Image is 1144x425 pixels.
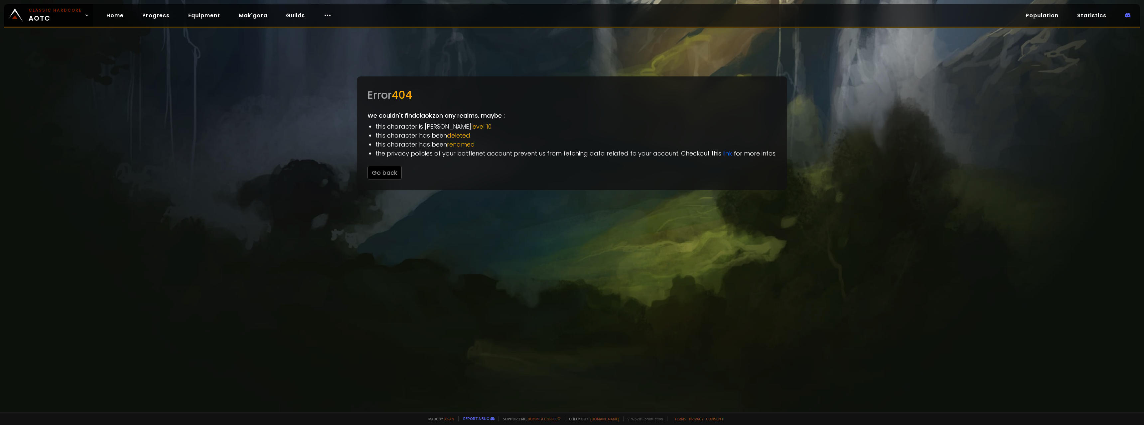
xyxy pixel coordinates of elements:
span: level 10 [471,122,492,131]
a: Population [1020,9,1064,22]
a: Buy me a coffee [528,416,561,421]
a: Mak'gora [233,9,273,22]
li: this character has been [375,140,777,149]
span: Checkout [565,416,619,421]
a: Classic HardcoreAOTC [4,4,93,27]
span: renamed [447,140,475,149]
a: Report a bug [463,416,489,421]
a: Consent [706,416,724,421]
a: [DOMAIN_NAME] [590,416,619,421]
button: Go back [367,166,402,179]
div: We couldn't find claokz on any realms, maybe : [357,76,787,190]
a: Terms [674,416,686,421]
span: v. d752d5 - production [623,416,663,421]
a: Guilds [281,9,310,22]
div: Error [367,87,777,103]
li: the privacy policies of your battlenet account prevent us from fetching data related to your acco... [375,149,777,158]
a: Go back [367,168,402,177]
span: AOTC [29,7,82,23]
span: deleted [447,131,470,140]
li: this character has been [375,131,777,140]
a: a fan [444,416,454,421]
span: 404 [392,87,412,102]
small: Classic Hardcore [29,7,82,13]
a: Equipment [183,9,225,22]
a: Progress [137,9,175,22]
li: this character is [PERSON_NAME] [375,122,777,131]
span: Made by [424,416,454,421]
a: Privacy [689,416,703,421]
span: Support me, [499,416,561,421]
a: Statistics [1072,9,1112,22]
a: link [723,149,732,158]
a: Home [101,9,129,22]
